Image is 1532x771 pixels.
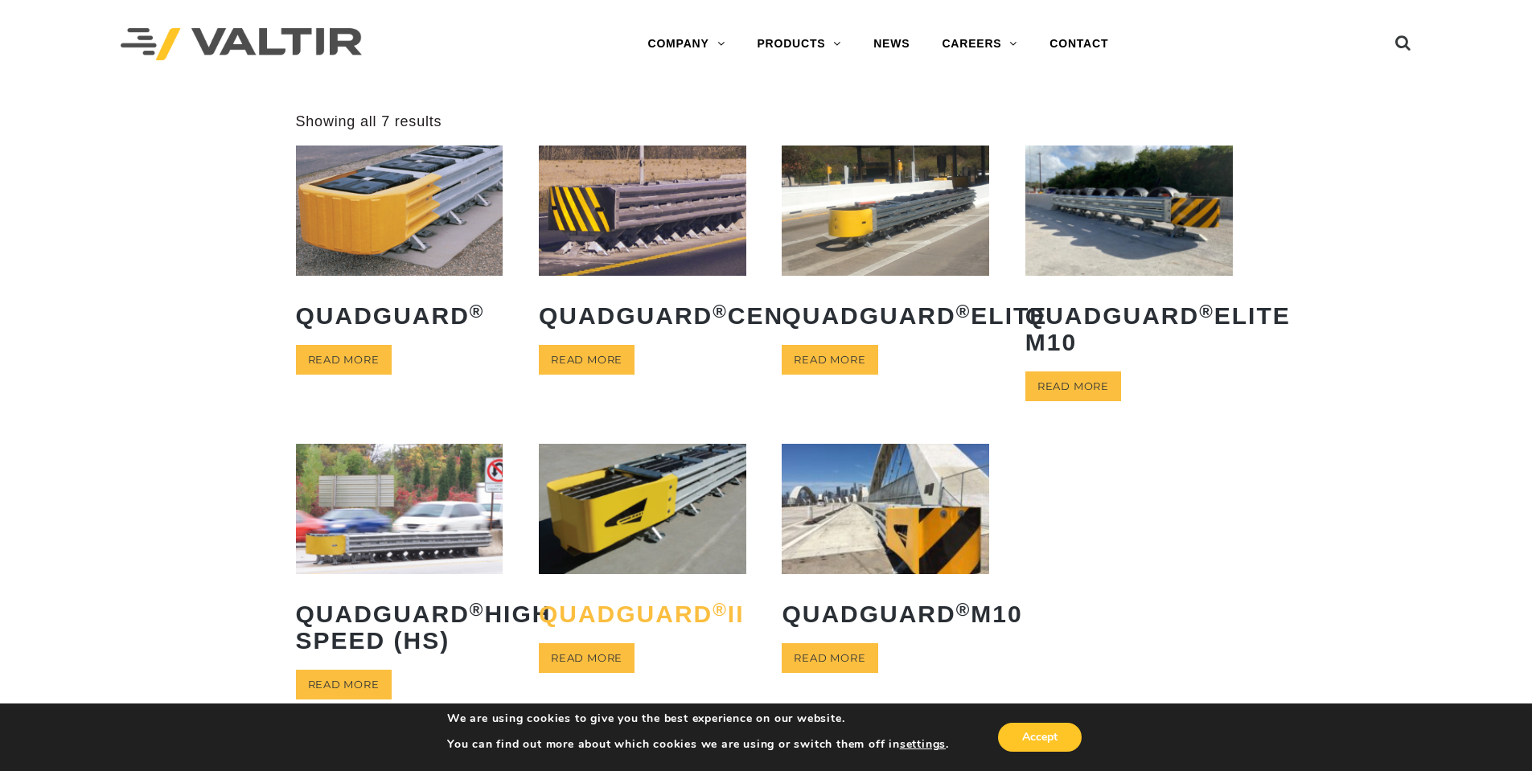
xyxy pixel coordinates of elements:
h2: QuadGuard Elite M10 [1025,290,1233,367]
a: Read more about “QuadGuard® M10” [782,643,877,673]
sup: ® [713,600,728,620]
button: Accept [998,723,1082,752]
a: CAREERS [926,28,1033,60]
a: Read more about “QuadGuard® II” [539,643,635,673]
h2: QuadGuard II [539,589,746,639]
a: QuadGuard®Elite [782,146,989,340]
p: Showing all 7 results [296,113,442,131]
a: QuadGuard®II [539,444,746,638]
a: Read more about “QuadGuard® Elite M10” [1025,371,1121,401]
a: Read more about “QuadGuard®” [296,345,392,375]
a: QuadGuard®CEN [539,146,746,340]
a: Read more about “QuadGuard® High Speed (HS)” [296,670,392,699]
a: Read more about “QuadGuard® CEN” [539,345,635,375]
sup: ® [956,600,971,620]
a: Read more about “QuadGuard® Elite” [782,345,877,375]
sup: ® [713,301,728,322]
h2: QuadGuard Elite [782,290,989,341]
h2: QuadGuard M10 [782,589,989,639]
h2: QuadGuard CEN [539,290,746,341]
img: Valtir [121,28,362,61]
a: QuadGuard® [296,146,503,340]
a: QuadGuard®Elite M10 [1025,146,1233,367]
h2: QuadGuard High Speed (HS) [296,589,503,666]
a: QuadGuard®M10 [782,444,989,638]
p: You can find out more about which cookies we are using or switch them off in . [447,737,949,752]
p: We are using cookies to give you the best experience on our website. [447,712,949,726]
button: settings [900,737,946,752]
sup: ® [1199,301,1214,322]
sup: ® [470,600,485,620]
a: QuadGuard®High Speed (HS) [296,444,503,665]
a: CONTACT [1033,28,1124,60]
h2: QuadGuard [296,290,503,341]
sup: ® [470,301,485,322]
a: NEWS [857,28,926,60]
a: PRODUCTS [741,28,857,60]
a: COMPANY [631,28,741,60]
sup: ® [956,301,971,322]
